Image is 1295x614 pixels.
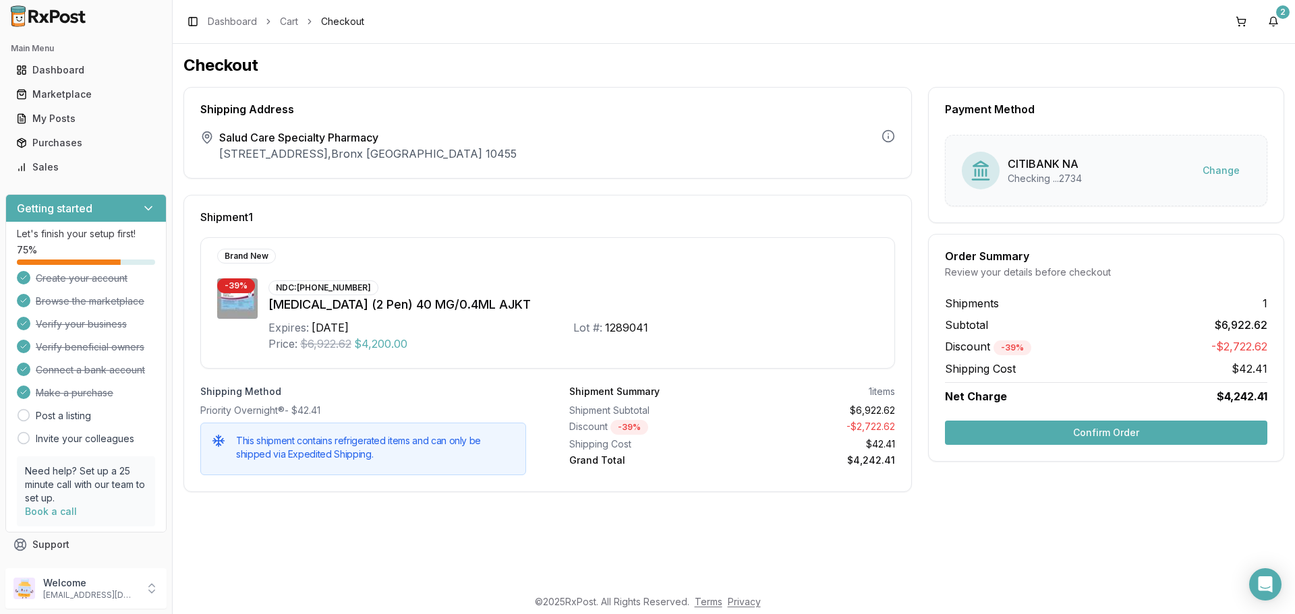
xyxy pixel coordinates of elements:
[236,434,515,461] h5: This shipment contains refrigerated items and can only be shipped via Expedited Shipping.
[605,319,648,336] div: 1289041
[869,385,895,398] div: 1 items
[610,420,648,435] div: - 39 %
[183,55,1284,76] h1: Checkout
[1217,388,1267,404] span: $4,242.41
[1008,172,1082,185] div: Checking ...2734
[569,385,660,398] div: Shipment Summary
[11,106,161,131] a: My Posts
[200,385,526,398] label: Shipping Method
[1008,156,1082,172] div: CITIBANK NA
[945,390,1007,403] span: Net Charge
[321,15,364,28] span: Checkout
[5,5,92,27] img: RxPost Logo
[573,319,602,336] div: Lot #:
[11,43,161,54] h2: Main Menu
[11,58,161,82] a: Dashboard
[268,319,309,336] div: Expires:
[569,437,727,451] div: Shipping Cost
[217,249,276,264] div: Brand New
[945,104,1267,115] div: Payment Method
[217,278,255,293] div: - 39 %
[25,505,77,517] a: Book a call
[43,590,137,601] p: [EMAIL_ADDRESS][DOMAIN_NAME]
[300,336,351,352] span: $6,922.62
[219,129,517,146] span: Salud Care Specialty Pharmacy
[16,63,156,77] div: Dashboard
[17,200,92,216] h3: Getting started
[17,227,155,241] p: Let's finish your setup first!
[36,432,134,446] a: Invite your colleagues
[569,454,727,467] div: Grand Total
[738,437,896,451] div: $42.41
[13,578,35,599] img: User avatar
[1276,5,1290,19] div: 2
[11,82,161,106] a: Marketplace
[16,160,156,174] div: Sales
[219,146,517,162] p: [STREET_ADDRESS] , Bronx [GEOGRAPHIC_DATA] 10455
[945,421,1267,445] button: Confirm Order
[5,59,167,81] button: Dashboard
[11,155,161,179] a: Sales
[268,336,297,352] div: Price:
[208,15,364,28] nav: breadcrumb
[11,131,161,155] a: Purchases
[36,317,127,331] span: Verify your business
[354,336,407,352] span: $4,200.00
[1232,361,1267,377] span: $42.41
[200,212,253,222] span: Shipment 1
[5,156,167,178] button: Sales
[1192,158,1250,183] button: Change
[738,420,896,435] div: - $2,722.62
[945,295,999,311] span: Shipments
[728,596,761,607] a: Privacy
[36,295,144,308] span: Browse the marketplace
[36,386,113,400] span: Make a purchase
[16,112,156,125] div: My Posts
[36,363,145,377] span: Connect a bank account
[5,132,167,154] button: Purchases
[994,340,1031,355] div: - 39 %
[208,15,257,28] a: Dashboard
[280,15,298,28] a: Cart
[569,404,727,417] div: Shipment Subtotal
[5,108,167,129] button: My Posts
[695,596,722,607] a: Terms
[16,88,156,101] div: Marketplace
[32,562,78,576] span: Feedback
[5,557,167,581] button: Feedback
[268,280,378,295] div: NDC: [PHONE_NUMBER]
[1263,295,1267,311] span: 1
[217,278,258,319] img: Humira (2 Pen) 40 MG/0.4ML AJKT
[945,266,1267,279] div: Review your details before checkout
[1249,568,1282,601] div: Open Intercom Messenger
[5,84,167,105] button: Marketplace
[36,272,127,285] span: Create your account
[200,104,895,115] div: Shipping Address
[738,454,896,467] div: $4,242.41
[17,243,37,257] span: 75 %
[5,532,167,557] button: Support
[1211,338,1267,355] span: -$2,722.62
[16,136,156,150] div: Purchases
[945,340,1031,353] span: Discount
[945,251,1267,262] div: Order Summary
[43,576,137,590] p: Welcome
[945,361,1016,377] span: Shipping Cost
[1263,11,1284,32] button: 2
[36,340,144,354] span: Verify beneficial owners
[945,317,988,333] span: Subtotal
[312,319,349,336] div: [DATE]
[200,404,526,417] div: Priority Overnight® - $42.41
[569,420,727,435] div: Discount
[25,464,147,505] p: Need help? Set up a 25 minute call with our team to set up.
[36,409,91,423] a: Post a listing
[1215,317,1267,333] span: $6,922.62
[268,295,878,314] div: [MEDICAL_DATA] (2 Pen) 40 MG/0.4ML AJKT
[738,404,896,417] div: $6,922.62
